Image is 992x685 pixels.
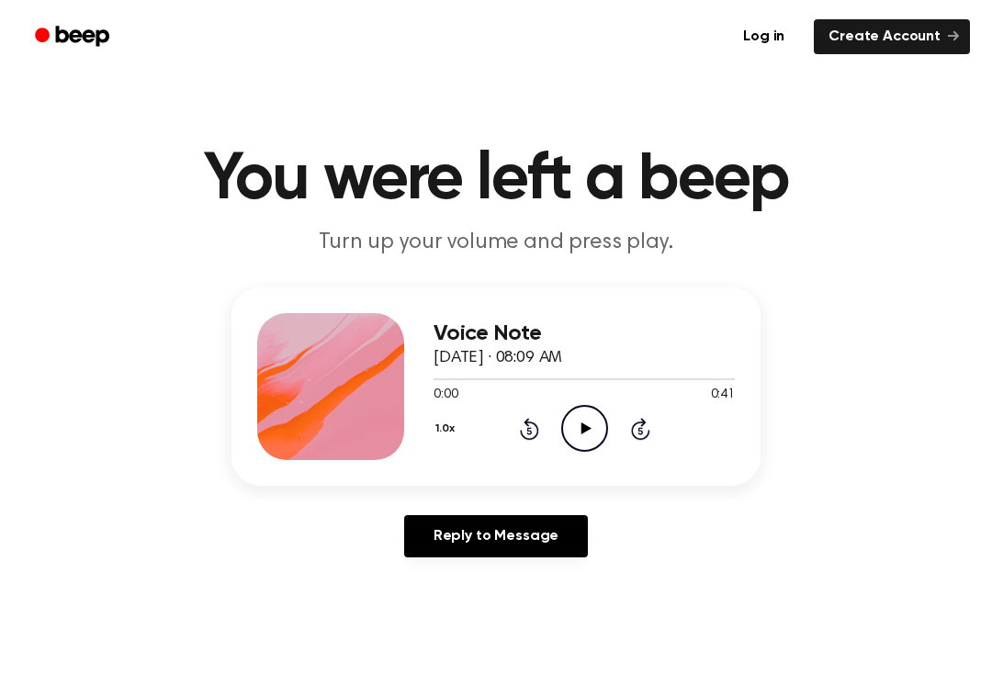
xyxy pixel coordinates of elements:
[404,515,588,557] a: Reply to Message
[434,413,461,444] button: 1.0x
[22,19,126,55] a: Beep
[143,228,849,258] p: Turn up your volume and press play.
[814,19,970,54] a: Create Account
[434,350,562,366] span: [DATE] · 08:09 AM
[434,321,735,346] h3: Voice Note
[711,386,735,405] span: 0:41
[434,386,457,405] span: 0:00
[26,147,966,213] h1: You were left a beep
[725,16,803,58] a: Log in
